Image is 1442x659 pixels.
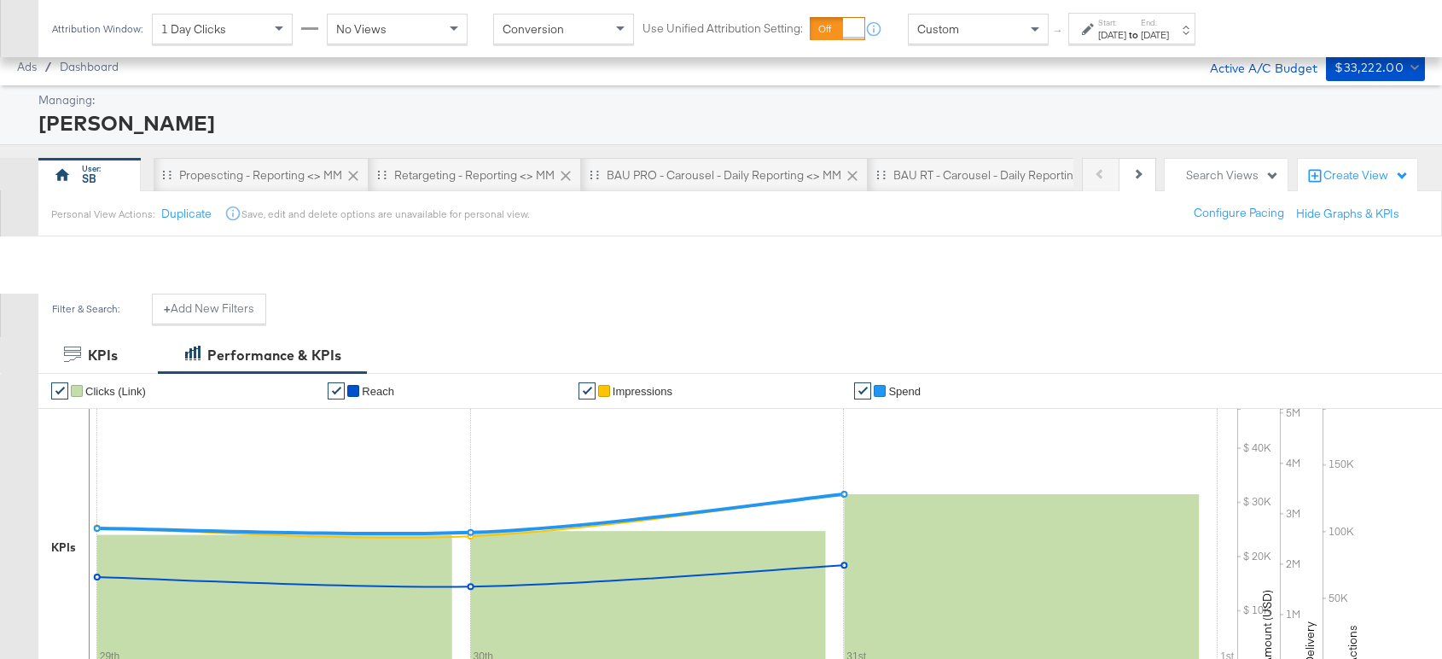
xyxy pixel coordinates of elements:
div: Save, edit and delete options are unavailable for personal view. [241,207,529,221]
a: ✔ [579,382,596,399]
div: BAU RT - Carousel - Daily Reporting <> MM [893,167,1118,184]
button: $33,222.00 [1326,54,1425,81]
span: Spend [888,385,921,398]
div: [PERSON_NAME] [38,108,1421,137]
span: ↑ [1050,29,1067,35]
span: Clicks (Link) [85,385,146,398]
div: Drag to reorder tab [377,170,387,179]
div: Attribution Window: [51,23,143,35]
span: Conversion [503,21,564,37]
button: Hide Graphs & KPIs [1296,206,1399,222]
strong: to [1126,28,1141,41]
div: Drag to reorder tab [590,170,599,179]
label: Use Unified Attribution Setting: [643,20,803,37]
label: Start: [1098,17,1126,28]
div: BAU PRO - Carousel - Daily Reporting <> MM [607,167,841,184]
div: Active A/C Budget [1192,54,1317,79]
div: Search Views [1186,167,1279,184]
div: Propescting - Reporting <> MM [179,167,342,184]
a: Dashboard [60,60,119,73]
label: End: [1141,17,1169,28]
a: ✔ [51,382,68,399]
span: Reach [362,385,394,398]
span: / [37,60,60,73]
div: Personal View Actions: [51,207,154,221]
div: Retargeting - Reporting <> MM [394,167,555,184]
span: Ads [17,60,37,73]
span: No Views [336,21,387,37]
a: ✔ [854,382,871,399]
div: SB [82,171,96,187]
div: [DATE] [1141,28,1169,42]
span: Impressions [613,385,672,398]
div: Managing: [38,92,1421,108]
div: KPIs [88,346,118,365]
div: KPIs [51,539,76,556]
span: Custom [917,21,959,37]
div: Drag to reorder tab [162,170,172,179]
a: ✔ [328,382,345,399]
div: Performance & KPIs [207,346,341,365]
button: +Add New Filters [152,294,266,324]
button: Duplicate [161,206,212,222]
div: Filter & Search: [51,303,120,315]
button: Configure Pacing [1182,198,1296,229]
div: $33,222.00 [1334,57,1404,79]
span: 1 Day Clicks [161,21,226,37]
div: [DATE] [1098,28,1126,42]
div: Create View [1323,167,1409,184]
div: Drag to reorder tab [876,170,886,179]
strong: + [164,300,171,317]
